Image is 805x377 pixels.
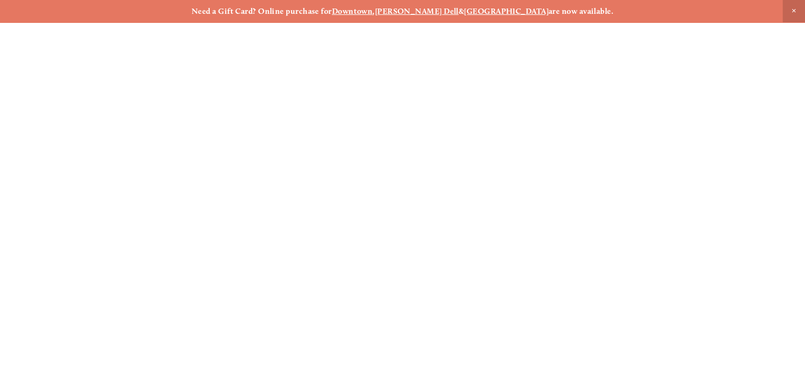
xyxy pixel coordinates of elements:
[332,6,373,16] a: Downtown
[375,6,459,16] a: [PERSON_NAME] Dell
[549,6,613,16] strong: are now available.
[464,6,549,16] a: [GEOGRAPHIC_DATA]
[372,6,375,16] strong: ,
[192,6,332,16] strong: Need a Gift Card? Online purchase for
[459,6,464,16] strong: &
